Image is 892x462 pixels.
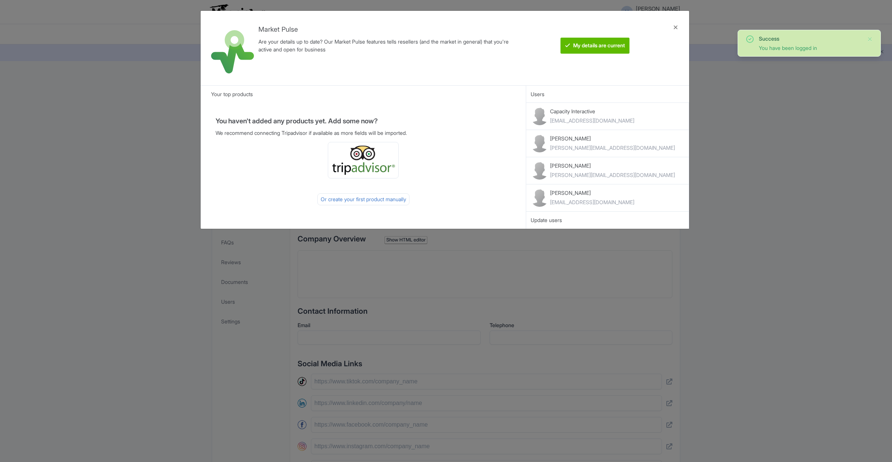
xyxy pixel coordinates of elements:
[550,107,634,115] p: Capacity Interactive
[211,30,254,73] img: market_pulse-1-0a5220b3d29e4a0de46fb7534bebe030.svg
[550,198,634,206] div: [EMAIL_ADDRESS][DOMAIN_NAME]
[531,107,549,125] img: contact-b11cc6e953956a0c50a2f97983291f06.png
[531,189,549,207] img: contact-b11cc6e953956a0c50a2f97983291f06.png
[258,38,523,53] div: Are your details up to date? Our Market Pulse features tells resellers (and the market in general...
[216,117,511,125] h4: You haven't added any products yet. Add some now?
[550,171,675,179] div: [PERSON_NAME][EMAIL_ADDRESS][DOMAIN_NAME]
[759,44,861,52] div: You have been logged in
[526,85,689,102] div: Users
[317,193,409,205] div: Or create your first product manually
[531,135,549,152] img: contact-b11cc6e953956a0c50a2f97983291f06.png
[550,144,675,152] div: [PERSON_NAME][EMAIL_ADDRESS][DOMAIN_NAME]
[867,35,873,44] button: Close
[531,162,549,180] img: contact-b11cc6e953956a0c50a2f97983291f06.png
[216,129,511,137] p: We recommend connecting Tripadvisor if available as more fields will be imported.
[759,35,861,42] div: Success
[258,26,523,33] h4: Market Pulse
[560,38,629,54] btn: My details are current
[550,189,634,197] p: [PERSON_NAME]
[531,216,684,224] div: Update users
[331,145,395,175] img: ta_logo-885a1c64328048f2535e39284ba9d771.png
[550,135,675,142] p: [PERSON_NAME]
[550,117,634,124] div: [EMAIL_ADDRESS][DOMAIN_NAME]
[550,162,675,170] p: [PERSON_NAME]
[201,85,526,102] div: Your top products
